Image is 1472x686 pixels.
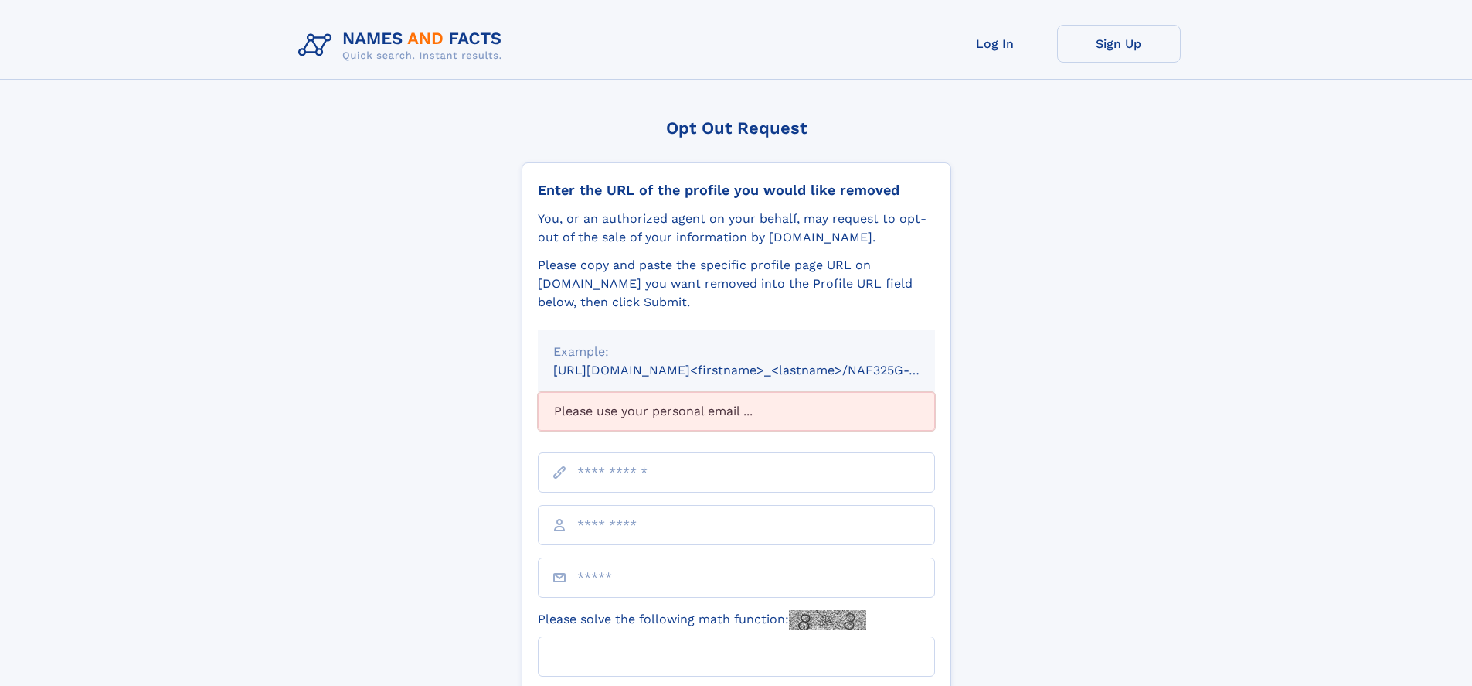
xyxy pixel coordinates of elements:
label: Please solve the following math function: [538,610,866,630]
img: Logo Names and Facts [292,25,515,67]
div: Please copy and paste the specific profile page URL on [DOMAIN_NAME] you want removed into the Pr... [538,256,935,312]
a: Log In [933,25,1057,63]
div: Opt Out Request [522,118,951,138]
small: [URL][DOMAIN_NAME]<firstname>_<lastname>/NAF325G-xxxxxxxx [553,363,964,377]
div: You, or an authorized agent on your behalf, may request to opt-out of the sale of your informatio... [538,210,935,247]
a: Sign Up [1057,25,1181,63]
div: Enter the URL of the profile you would like removed [538,182,935,199]
div: Please use your personal email ... [538,392,935,431]
div: Example: [553,343,920,361]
